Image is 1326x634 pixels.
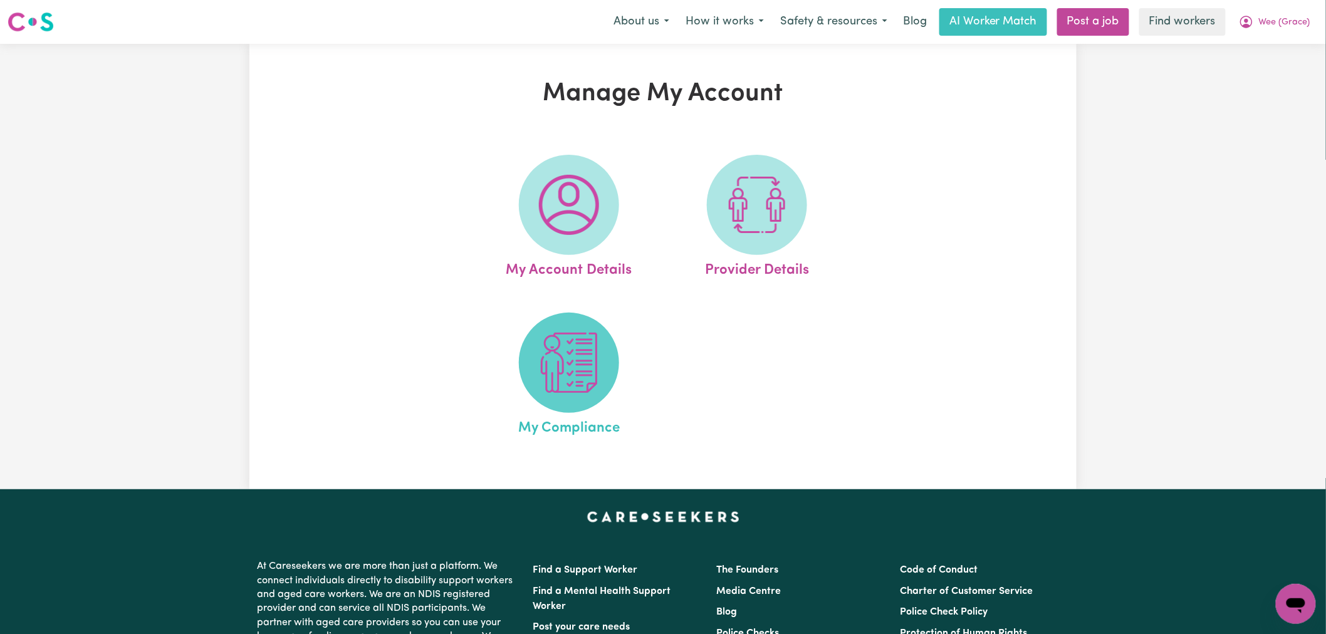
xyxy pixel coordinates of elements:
a: Charter of Customer Service [901,586,1033,596]
a: My Account Details [479,155,659,281]
a: Careseekers home page [587,512,739,522]
a: Blog [895,8,934,36]
a: The Founders [716,565,778,575]
h1: Manage My Account [395,79,931,109]
a: Post your care needs [533,622,630,632]
a: Provider Details [667,155,847,281]
button: Safety & resources [772,9,895,35]
a: Media Centre [716,586,781,596]
img: Careseekers logo [8,11,54,33]
iframe: Button to launch messaging window [1276,584,1316,624]
a: Blog [716,607,737,617]
button: My Account [1231,9,1318,35]
a: Police Check Policy [901,607,988,617]
a: Find workers [1139,8,1226,36]
span: My Account Details [506,255,632,281]
span: My Compliance [518,413,620,439]
a: Careseekers logo [8,8,54,36]
button: How it works [677,9,772,35]
button: About us [605,9,677,35]
a: Find a Mental Health Support Worker [533,586,671,611]
a: Post a job [1057,8,1129,36]
a: My Compliance [479,313,659,439]
a: Find a Support Worker [533,565,637,575]
a: AI Worker Match [939,8,1047,36]
span: Provider Details [705,255,809,281]
a: Code of Conduct [901,565,978,575]
span: Wee (Grace) [1259,16,1310,29]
